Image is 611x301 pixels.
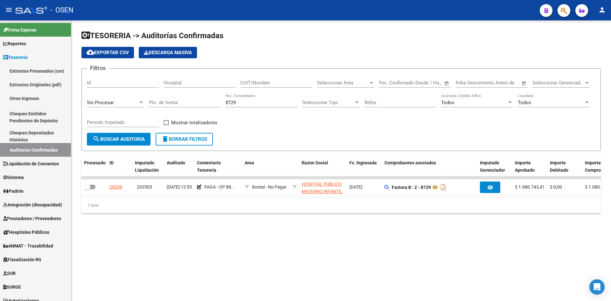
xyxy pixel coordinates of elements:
span: Razon Social [302,160,328,165]
span: Fiscalización RG [3,256,41,263]
span: Buscar Auditoria [93,136,145,142]
span: $ 0,00 [550,184,562,190]
span: Importe Aprobado [515,160,535,173]
i: Descargar documento [439,182,447,192]
span: Borrar Filtros [161,136,207,142]
span: Sistema [3,174,24,181]
span: Boreal - No Pagar [252,184,287,190]
span: Sin Procesar [87,100,114,105]
datatable-header-cell: Procesado [81,156,107,177]
button: Borrar Filtros [156,133,213,146]
datatable-header-cell: Area [242,156,290,177]
span: Importe Debitado [550,160,568,173]
button: Open calendar [521,80,528,87]
span: Reportes [3,40,26,47]
app-download-masive: Descarga masiva de comprobantes (adjuntos) [139,47,197,58]
datatable-header-cell: Imputado Liquidación [132,156,164,177]
datatable-header-cell: Auditado [164,156,194,177]
mat-icon: delete [161,135,169,143]
span: Imputado Gerenciador [480,160,505,173]
span: [DATE] [349,184,362,190]
button: Open calendar [443,80,451,87]
span: Prestadores / Proveedores [3,215,61,222]
datatable-header-cell: Importe Debitado [547,156,582,177]
span: Liquidación de Convenios [3,160,59,167]
div: 28209 [109,183,122,191]
mat-icon: person [598,6,606,14]
strong: Factura B : 2 - 8729 [392,185,431,190]
span: [DATE] 12:55 [167,184,192,190]
datatable-header-cell: ID [107,156,132,177]
span: $ 1.080.743,41 [515,184,545,190]
span: Fc. Ingresada [349,160,377,165]
span: Seleccionar Area [317,80,369,86]
datatable-header-cell: Comentario Tesoreria [194,156,242,177]
span: Mostrar totalizadores [171,119,217,126]
span: Seleccionar Tipo [302,100,354,105]
mat-icon: cloud_download [87,48,94,56]
span: Integración (discapacidad) [3,201,62,208]
button: Exportar CSV [81,47,134,58]
span: Auditado [167,160,185,165]
span: Todos [441,100,454,105]
mat-icon: search [93,135,100,143]
span: Todos [518,100,531,105]
datatable-header-cell: Importe Aprobado [512,156,547,177]
datatable-header-cell: Razon Social [299,156,347,177]
span: Procesado [84,160,106,165]
span: - OSEN [50,3,74,17]
span: 202505 [137,184,152,190]
span: Hospitales Públicos [3,229,49,236]
span: Comentario Tesoreria [197,160,221,173]
span: Area [245,160,254,165]
span: ANMAT - Trazabilidad [3,242,53,249]
span: Descarga Masiva [144,50,192,55]
div: Open Intercom Messenger [589,279,605,295]
datatable-header-cell: Comprobantes asociados [382,156,477,177]
span: HOSPITAL PUBLICO MATERNO INFANTIL SOCIEDAD DEL ESTADO [302,182,342,208]
span: Comprobantes asociados [384,160,436,165]
span: Firma Express [3,26,36,33]
input: End date [405,80,436,86]
span: TESORERIA -> Auditorías Confirmadas [81,31,223,40]
mat-icon: menu [5,6,13,14]
button: Descarga Masiva [139,47,197,58]
div: - 30711560099 [302,181,344,194]
span: Tesorería [3,54,28,61]
input: Start date [379,80,400,86]
span: SUR [3,270,16,277]
datatable-header-cell: Imputado Gerenciador [477,156,512,177]
div: 1 total [81,197,601,213]
h3: Filtros [87,64,109,73]
span: Exportar CSV [87,50,129,55]
span: ID [109,160,114,165]
span: PAGA - OP 88... [204,184,235,190]
span: Seleccionar Gerenciador [532,80,584,86]
span: Imputado Liquidación [135,160,159,173]
button: Buscar Auditoria [87,133,151,146]
span: Padrón [3,188,24,195]
span: SURGE [3,283,21,290]
datatable-header-cell: Fc. Ingresada [347,156,382,177]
